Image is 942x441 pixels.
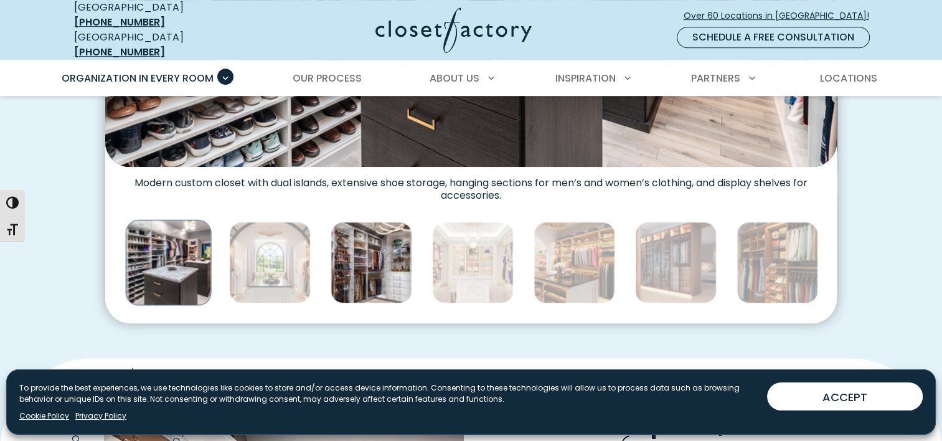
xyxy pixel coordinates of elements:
[331,222,412,303] img: Custom walk-in closet with glass shelves, gold hardware, and white built-in drawers
[19,410,69,422] a: Cookie Policy
[62,71,214,85] span: Organization in Every Room
[229,222,311,303] img: Spacious custom walk-in closet with abundant wardrobe space, center island storage
[375,7,532,53] img: Closet Factory Logo
[432,222,514,303] img: White walk-in closet with ornate trim and crown molding, featuring glass shelving
[819,71,877,85] span: Locations
[683,5,880,27] a: Over 60 Locations in [GEOGRAPHIC_DATA]!
[555,71,616,85] span: Inspiration
[430,71,479,85] span: About Us
[53,61,890,96] nav: Primary Menu
[74,45,165,59] a: [PHONE_NUMBER]
[74,30,255,60] div: [GEOGRAPHIC_DATA]
[737,222,818,303] img: Built-in custom closet Rustic Cherry melamine with glass shelving, angled shoe shelves, and tripl...
[635,222,717,303] img: Luxury walk-in custom closet contemporary glass-front wardrobe system in Rocky Mountain melamine ...
[534,222,615,303] img: Custom dressing room Rhapsody woodgrain system with illuminated wardrobe rods, angled shoe shelve...
[293,71,362,85] span: Our Process
[767,382,923,410] button: ACCEPT
[691,71,740,85] span: Partners
[19,382,757,405] p: To provide the best experiences, we use technologies like cookies to store and/or access device i...
[105,167,837,202] figcaption: Modern custom closet with dual islands, extensive shoe storage, hanging sections for men’s and wo...
[74,15,165,29] a: [PHONE_NUMBER]
[75,410,126,422] a: Privacy Policy
[684,9,879,22] span: Over 60 Locations in [GEOGRAPHIC_DATA]!
[126,219,212,305] img: Modern custom closet with dual islands, extensive shoe storage, hanging sections for men’s and wo...
[677,27,870,48] a: Schedule a Free Consultation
